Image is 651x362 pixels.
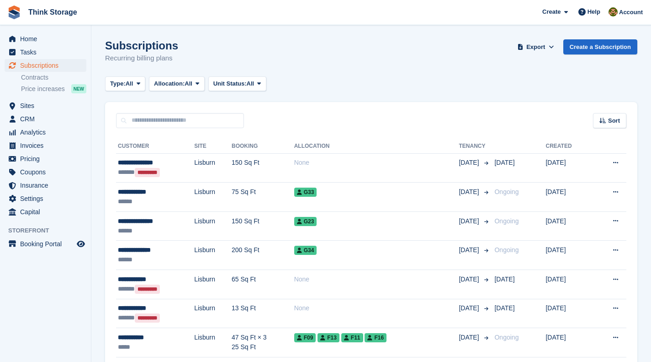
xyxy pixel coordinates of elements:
a: menu [5,46,86,59]
span: Capital [20,205,75,218]
td: [DATE] [545,183,592,212]
img: stora-icon-8386f47178a22dfd0bd8f6a31ec36ba5ce8667c1dd55bd0f319d3a0aa187defe.svg [7,5,21,19]
span: F11 [341,333,363,342]
span: Allocation: [154,79,185,88]
span: Unit Status: [213,79,247,88]
div: None [294,303,459,313]
th: Booking [232,139,294,154]
a: menu [5,59,86,72]
span: Ongoing [494,246,519,254]
span: Ongoing [494,188,519,195]
button: Allocation: All [149,76,205,92]
span: Insurance [20,179,75,192]
a: Price increases NEW [21,84,86,94]
span: Ongoing [494,334,519,341]
span: Sites [20,99,75,112]
button: Type: All [105,76,145,92]
span: F13 [318,333,339,342]
a: Contracts [21,73,86,82]
td: [DATE] [545,241,592,270]
span: G34 [294,246,317,255]
span: Sort [608,116,620,125]
img: Gavin Mackie [609,7,618,16]
span: Storefront [8,226,91,235]
td: 65 Sq Ft [232,270,294,299]
span: [DATE] [459,275,481,284]
td: Lisburn [194,153,232,183]
span: Analytics [20,126,75,139]
span: Create [542,7,561,16]
span: G33 [294,188,317,197]
td: Lisburn [194,241,232,270]
span: Ongoing [494,217,519,225]
a: Think Storage [25,5,81,20]
a: menu [5,238,86,250]
td: 47 Sq Ft × 3 25 Sq Ft [232,328,294,357]
span: Invoices [20,139,75,152]
span: [DATE] [494,304,514,312]
td: [DATE] [545,328,592,357]
a: menu [5,166,86,178]
span: [DATE] [459,303,481,313]
span: Account [619,8,643,17]
td: Lisburn [194,328,232,357]
td: [DATE] [545,270,592,299]
span: Home [20,32,75,45]
a: menu [5,192,86,205]
span: Tasks [20,46,75,59]
th: Allocation [294,139,459,154]
span: [DATE] [459,245,481,255]
span: Booking Portal [20,238,75,250]
span: [DATE] [459,216,481,226]
th: Created [545,139,592,154]
td: [DATE] [545,153,592,183]
span: [DATE] [459,187,481,197]
span: [DATE] [494,276,514,283]
span: Subscriptions [20,59,75,72]
span: All [247,79,254,88]
a: Preview store [75,238,86,249]
span: [DATE] [459,158,481,167]
a: menu [5,205,86,218]
a: menu [5,113,86,125]
span: F09 [294,333,316,342]
td: 75 Sq Ft [232,183,294,212]
span: F16 [365,333,386,342]
td: 150 Sq Ft [232,211,294,241]
span: Coupons [20,166,75,178]
span: Export [526,43,545,52]
td: Lisburn [194,183,232,212]
td: 13 Sq Ft [232,299,294,328]
span: Help [587,7,600,16]
button: Export [516,39,556,54]
div: None [294,275,459,284]
p: Recurring billing plans [105,53,178,64]
a: menu [5,126,86,139]
td: 200 Sq Ft [232,241,294,270]
th: Tenancy [459,139,491,154]
span: [DATE] [494,159,514,166]
span: G23 [294,217,317,226]
span: All [185,79,192,88]
span: Price increases [21,85,65,93]
a: Create a Subscription [563,39,637,54]
th: Customer [116,139,194,154]
div: None [294,158,459,167]
a: menu [5,179,86,192]
th: Site [194,139,232,154]
td: 150 Sq Ft [232,153,294,183]
span: Pricing [20,152,75,165]
a: menu [5,139,86,152]
span: All [126,79,133,88]
td: [DATE] [545,299,592,328]
span: CRM [20,113,75,125]
td: Lisburn [194,270,232,299]
a: menu [5,99,86,112]
td: [DATE] [545,211,592,241]
span: [DATE] [459,333,481,342]
h1: Subscriptions [105,39,178,52]
a: menu [5,152,86,165]
td: Lisburn [194,211,232,241]
button: Unit Status: All [208,76,266,92]
div: NEW [71,84,86,93]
